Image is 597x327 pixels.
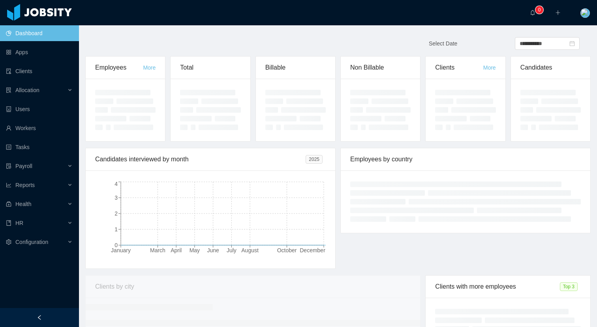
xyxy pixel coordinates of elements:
[115,226,118,232] tspan: 1
[6,44,73,60] a: icon: appstoreApps
[569,41,575,46] i: icon: calendar
[95,148,306,170] div: Candidates interviewed by month
[171,247,182,253] tspan: April
[429,40,457,47] span: Select Date
[15,201,31,207] span: Health
[15,239,48,245] span: Configuration
[6,163,11,169] i: icon: file-protect
[95,57,143,79] div: Employees
[580,8,590,18] img: c3015e21-c54e-479a-ae8b-3e990d3f8e05_65fc739abb2c9.png
[6,25,73,41] a: icon: pie-chartDashboard
[535,6,543,14] sup: 0
[435,57,483,79] div: Clients
[555,10,561,15] i: icon: plus
[277,247,297,253] tspan: October
[530,10,535,15] i: icon: bell
[6,239,11,245] i: icon: setting
[6,101,73,117] a: icon: robotUsers
[207,247,219,253] tspan: June
[241,247,259,253] tspan: August
[520,57,581,79] div: Candidates
[115,195,118,201] tspan: 3
[435,276,559,298] div: Clients with more employees
[6,182,11,188] i: icon: line-chart
[6,201,11,207] i: icon: medicine-box
[143,64,156,71] a: More
[115,210,118,217] tspan: 2
[265,57,326,79] div: Billable
[6,120,73,136] a: icon: userWorkers
[115,181,118,187] tspan: 4
[6,220,11,226] i: icon: book
[6,63,73,79] a: icon: auditClients
[15,163,32,169] span: Payroll
[150,247,165,253] tspan: March
[6,139,73,155] a: icon: profileTasks
[15,182,35,188] span: Reports
[180,57,240,79] div: Total
[111,247,131,253] tspan: January
[227,247,237,253] tspan: July
[483,64,496,71] a: More
[350,57,411,79] div: Non Billable
[306,155,323,164] span: 2025
[6,87,11,93] i: icon: solution
[350,148,581,170] div: Employees by country
[560,282,578,291] span: Top 3
[115,242,118,248] tspan: 0
[15,220,23,226] span: HR
[300,247,325,253] tspan: December
[15,87,39,93] span: Allocation
[190,247,200,253] tspan: May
